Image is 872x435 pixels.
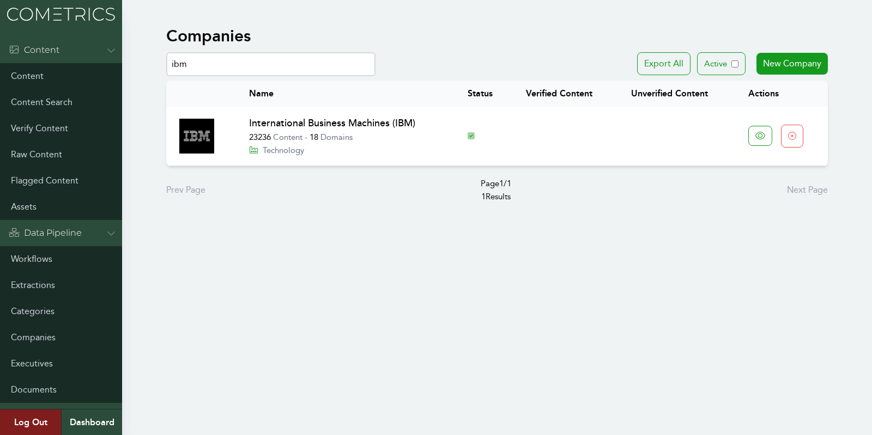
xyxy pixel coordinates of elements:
[179,119,214,154] img: Company Logo
[236,81,455,107] th: Name
[9,44,59,57] div: Content
[481,177,511,190] span: Page 1 / 1
[249,132,271,142] span: 23236
[166,26,251,46] h1: Companies
[305,132,307,142] span: -
[166,52,376,76] input: Search by name
[481,177,511,203] p: 1 Results
[618,81,735,107] th: Unverified Content
[9,226,82,240] div: Data Pipeline
[249,117,415,129] a: International Business Machines (IBM)
[61,409,122,435] a: Dashboard
[310,132,318,142] span: 18
[787,183,828,197] div: Next Page
[735,81,827,107] th: Actions
[166,183,205,197] div: Prev Page
[455,81,513,107] th: Status
[756,53,828,75] a: New Company
[249,145,304,155] a: Technology
[513,81,618,107] th: Verified Content
[704,57,727,70] p: Active
[249,131,441,144] p: Content Domains
[637,52,691,75] button: Export All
